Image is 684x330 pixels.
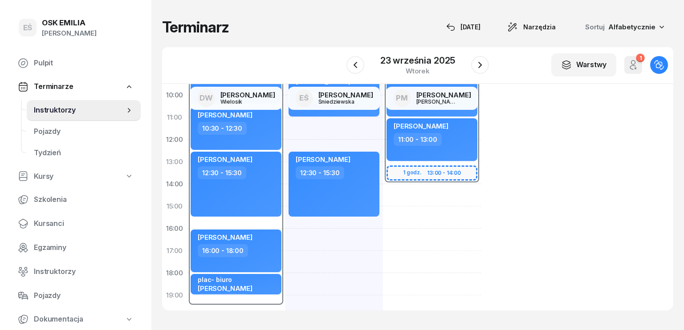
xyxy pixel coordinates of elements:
div: 18:00 - 19:00 [198,294,248,306]
div: wtorek [380,68,455,74]
a: Instruktorzy [11,261,141,282]
span: [PERSON_NAME] [198,284,252,293]
a: Pojazdy [27,121,141,142]
div: Warstwy [561,59,607,71]
a: Dokumentacja [11,309,141,330]
span: [PERSON_NAME] [394,122,448,130]
span: Terminarze [34,81,73,93]
button: Sortuj Alfabetycznie [574,18,673,36]
span: Dokumentacja [34,314,83,325]
a: Kursanci [11,213,141,234]
a: Tydzień [27,142,141,164]
span: EŚ [299,94,309,102]
span: [PERSON_NAME] [198,155,252,164]
a: Terminarze [11,76,141,97]
div: 12:00 [162,129,187,151]
div: 16:00 [162,217,187,240]
a: PM[PERSON_NAME][PERSON_NAME] [386,87,478,110]
div: [PERSON_NAME] [318,92,373,98]
a: Pojazdy [11,285,141,306]
div: 11:00 [162,106,187,129]
span: Pojazdy [34,126,134,137]
div: 12:30 - 15:30 [296,166,344,179]
a: EŚ[PERSON_NAME]Śniedziewska [288,87,380,110]
div: 23 września 2025 [380,56,455,65]
span: [PERSON_NAME] [296,155,350,164]
a: Pulpit [11,52,141,74]
span: Alfabetycznie [608,23,655,31]
span: Sortuj [585,21,607,33]
div: 13:00 [162,151,187,173]
a: Kursy [11,166,141,187]
span: Pojazdy [34,290,134,302]
div: Wielosik [220,99,263,105]
div: [PERSON_NAME] [416,99,459,105]
div: 15:00 [162,195,187,217]
span: Pulpit [34,57,134,69]
div: OSK EMILIA [42,19,97,27]
button: Warstwy [551,53,616,76]
span: DW [199,94,213,102]
span: Szkolenia [34,194,134,205]
div: 17:00 [162,240,187,262]
h1: Terminarz [162,19,229,35]
div: [PERSON_NAME] [416,92,471,98]
button: [DATE] [438,18,489,36]
span: Kursanci [34,218,134,229]
button: 1 [624,56,642,74]
span: Narzędzia [523,22,556,32]
button: Narzędzia [499,18,564,36]
div: 10:00 [162,84,187,106]
div: 20:00 [162,306,187,329]
div: 10:30 - 12:30 [198,122,247,135]
div: [PERSON_NAME] [42,28,97,39]
div: [DATE] [446,22,480,32]
div: 12:30 - 15:30 [198,166,246,179]
span: Instruktorzy [34,105,125,116]
div: 11:00 - 13:00 [394,133,442,146]
a: DW[PERSON_NAME]Wielosik [190,87,282,110]
div: plac- biuro [198,276,252,283]
div: 19:00 [162,284,187,306]
div: 14:00 [162,173,187,195]
span: Egzaminy [34,242,134,254]
a: Szkolenia [11,189,141,210]
a: Egzaminy [11,237,141,258]
span: PM [396,94,408,102]
div: Śniedziewska [318,99,361,105]
div: 1 [636,54,644,62]
span: [PERSON_NAME] [198,233,252,241]
a: Instruktorzy [27,100,141,121]
span: [PERSON_NAME] [198,111,252,119]
div: 16:00 - 18:00 [198,244,248,257]
div: 18:00 [162,262,187,284]
span: EŚ [23,24,33,32]
span: Instruktorzy [34,266,134,278]
span: Tydzień [34,147,134,159]
div: [PERSON_NAME] [220,92,275,98]
span: Kursy [34,171,53,182]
